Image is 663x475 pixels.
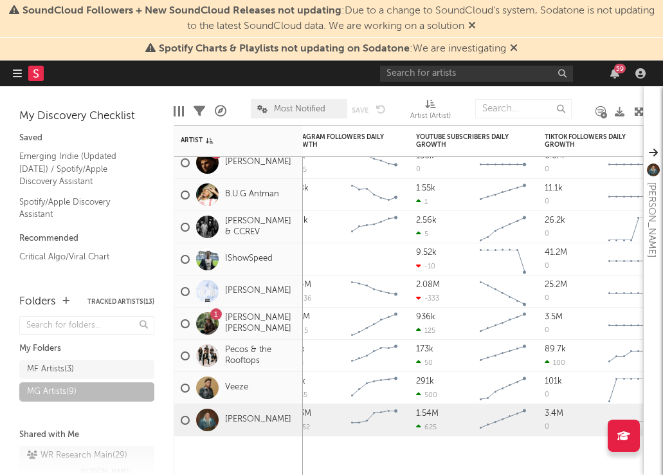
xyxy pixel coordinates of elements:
[545,166,549,173] div: 0
[225,382,248,393] a: Veeze
[225,286,291,297] a: [PERSON_NAME]
[352,107,368,114] button: Save
[416,133,513,149] div: YouTube Subscribers Daily Growth
[545,295,549,302] div: 0
[87,299,154,305] button: Tracked Artists(13)
[545,133,641,149] div: TikTok Followers Daily Growth
[19,149,141,189] a: Emerging Indie (Updated [DATE]) / Spotify/Apple Discovery Assistant
[19,360,154,379] a: MF Artists(3)
[380,66,573,82] input: Search for artists
[225,345,296,367] a: Pecos & the Rooftops
[545,359,565,367] div: 100
[416,248,437,257] div: 9.52k
[23,6,341,16] span: SoundCloud Followers + New SoundCloud Releases not updating
[416,184,435,192] div: 1.55k
[27,448,127,463] div: WR Research Main ( 29 )
[345,404,403,436] svg: Chart title
[416,216,437,225] div: 2.56k
[416,423,437,431] div: 625
[610,68,619,79] button: 59
[287,133,384,149] div: Instagram Followers Daily Growth
[474,147,532,179] svg: Chart title
[225,414,291,425] a: [PERSON_NAME]
[19,270,141,284] a: Emerging Indie A&R List
[474,275,532,308] svg: Chart title
[416,262,435,270] div: -10
[603,275,660,308] svg: Chart title
[225,157,291,168] a: [PERSON_NAME]
[603,147,660,179] svg: Chart title
[345,340,403,372] svg: Chart title
[225,216,296,238] a: [PERSON_NAME] & CCREV
[474,243,532,275] svg: Chart title
[345,372,403,404] svg: Chart title
[474,211,532,243] svg: Chart title
[159,44,410,54] span: Spotify Charts & Playlists not updating on Sodatone
[510,44,518,54] span: Dismiss
[474,372,532,404] svg: Chart title
[345,147,403,179] svg: Chart title
[416,391,437,399] div: 500
[474,308,532,340] svg: Chart title
[614,64,626,73] div: 59
[416,230,428,238] div: 5
[416,345,433,353] div: 173k
[416,294,439,303] div: -333
[345,179,403,211] svg: Chart title
[19,382,154,402] a: MG Artists(9)
[345,211,403,243] svg: Chart title
[19,109,154,124] div: My Discovery Checklist
[416,281,440,289] div: 2.08M
[416,326,435,335] div: 125
[644,182,659,257] div: [PERSON_NAME]
[416,359,433,367] div: 50
[603,308,660,340] svg: Chart title
[545,345,566,353] div: 89.7k
[603,372,660,404] svg: Chart title
[545,313,563,321] div: 3.5M
[474,404,532,436] svg: Chart title
[474,340,532,372] svg: Chart title
[274,105,325,113] span: Most Notified
[225,254,273,265] a: IShowSpeed
[603,404,660,436] svg: Chart title
[174,93,184,130] div: Edit Columns
[19,316,154,335] input: Search for folders...
[19,250,141,264] a: Critical Algo/Viral Chart
[23,6,655,32] span: : Due to a change to SoundCloud's system, Sodatone is not updating to the latest SoundCloud data....
[603,211,660,243] svg: Chart title
[545,409,563,418] div: 3.4M
[19,195,141,221] a: Spotify/Apple Discovery Assistant
[345,275,403,308] svg: Chart title
[545,216,565,225] div: 26.2k
[545,327,549,334] div: 0
[545,198,549,205] div: 0
[545,377,562,386] div: 101k
[545,184,563,192] div: 11.1k
[545,230,549,237] div: 0
[416,377,434,386] div: 291k
[416,198,428,206] div: 1
[545,391,549,398] div: 0
[19,294,56,310] div: Folders
[603,243,660,275] svg: Chart title
[545,248,567,257] div: 41.2M
[410,93,451,130] div: Artist (Artist)
[181,136,277,144] div: Artist
[345,308,403,340] svg: Chart title
[19,427,154,443] div: Shared with Me
[410,109,451,124] div: Artist (Artist)
[27,362,74,377] div: MF Artists ( 3 )
[376,103,386,115] button: Undo the changes to the current view.
[194,93,205,130] div: Filters
[215,93,226,130] div: A&R Pipeline
[603,340,660,372] svg: Chart title
[468,21,476,32] span: Dismiss
[159,44,506,54] span: : We are investigating
[19,131,154,146] div: Saved
[416,313,435,321] div: 936k
[225,189,279,200] a: B.U.G Antman
[416,166,421,173] div: 0
[19,231,154,247] div: Recommended
[545,281,567,289] div: 25.2M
